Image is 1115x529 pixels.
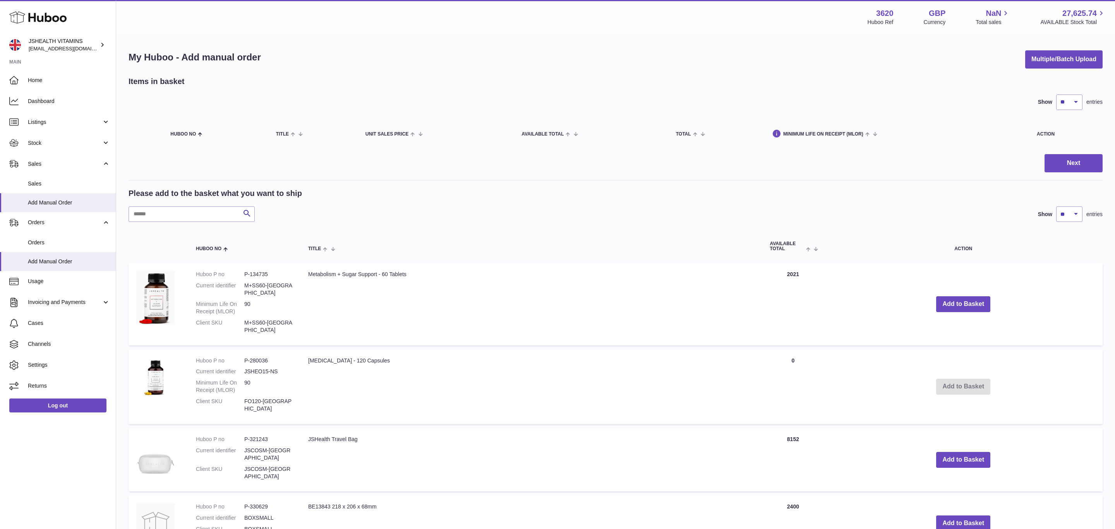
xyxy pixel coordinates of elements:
span: Add Manual Order [28,199,110,206]
td: 2021 [762,263,824,345]
td: 0 [762,349,824,424]
a: NaN Total sales [976,8,1010,26]
dd: P-280036 [244,357,293,364]
strong: 3620 [876,8,894,19]
span: entries [1086,211,1103,218]
dd: P-330629 [244,503,293,510]
dd: JSHEO15-NS [244,368,293,375]
div: Huboo Ref [868,19,894,26]
button: Next [1045,154,1103,172]
dt: Client SKU [196,465,244,480]
dt: Huboo P no [196,357,244,364]
span: Huboo no [170,132,196,137]
span: Settings [28,361,110,369]
span: Minimum Life On Receipt (MLOR) [783,132,863,137]
td: Metabolism + Sugar Support - 60 Tablets [300,263,762,345]
dd: BOXSMALL [244,514,293,522]
th: Action [824,234,1103,259]
dt: Current identifier [196,282,244,297]
td: 8152 [762,428,824,491]
dd: M+SS60-[GEOGRAPHIC_DATA] [244,282,293,297]
div: Action [1037,132,1095,137]
dd: P-321243 [244,436,293,443]
span: Total sales [976,19,1010,26]
span: Usage [28,278,110,285]
dt: Current identifier [196,514,244,522]
span: Returns [28,382,110,390]
dd: M+SS60-[GEOGRAPHIC_DATA] [244,319,293,334]
dd: 90 [244,379,293,394]
span: Title [308,246,321,251]
span: Huboo no [196,246,221,251]
span: NaN [986,8,1001,19]
span: Sales [28,180,110,187]
dd: JSCOSM-[GEOGRAPHIC_DATA] [244,447,293,462]
dt: Current identifier [196,447,244,462]
span: Total [676,132,691,137]
span: Orders [28,239,110,246]
span: Home [28,77,110,84]
span: Stock [28,139,102,147]
img: Metabolism + Sugar Support - 60 Tablets [136,271,175,325]
label: Show [1038,211,1052,218]
button: Multiple/Batch Upload [1025,50,1103,69]
span: Sales [28,160,102,168]
span: Listings [28,119,102,126]
button: Add to Basket [936,452,990,468]
span: Unit Sales Price [365,132,408,137]
dt: Minimum Life On Receipt (MLOR) [196,301,244,315]
dd: P-134735 [244,271,293,278]
h2: Items in basket [129,76,185,87]
span: Orders [28,219,102,226]
a: Log out [9,398,106,412]
span: entries [1086,98,1103,106]
span: Cases [28,319,110,327]
dd: 90 [244,301,293,315]
span: 27,625.74 [1062,8,1097,19]
dt: Client SKU [196,398,244,412]
h1: My Huboo - Add manual order [129,51,261,64]
dt: Huboo P no [196,503,244,510]
span: AVAILABLE Stock Total [1040,19,1106,26]
dt: Huboo P no [196,271,244,278]
span: AVAILABLE Total [521,132,564,137]
span: Channels [28,340,110,348]
a: 27,625.74 AVAILABLE Stock Total [1040,8,1106,26]
img: Fish Oil - 120 Capsules [136,357,175,397]
span: Dashboard [28,98,110,105]
div: Currency [924,19,946,26]
td: [MEDICAL_DATA] - 120 Capsules [300,349,762,424]
td: JSHealth Travel Bag [300,428,762,491]
img: internalAdmin-3620@internal.huboo.com [9,39,21,51]
dt: Huboo P no [196,436,244,443]
span: Invoicing and Payments [28,299,102,306]
strong: GBP [929,8,945,19]
dt: Current identifier [196,368,244,375]
dd: FO120-[GEOGRAPHIC_DATA] [244,398,293,412]
button: Add to Basket [936,296,990,312]
span: Add Manual Order [28,258,110,265]
img: JSHealth Travel Bag [136,436,175,476]
span: AVAILABLE Total [770,241,804,251]
span: Title [276,132,289,137]
dd: JSCOSM-[GEOGRAPHIC_DATA] [244,465,293,480]
dt: Client SKU [196,319,244,334]
span: [EMAIL_ADDRESS][DOMAIN_NAME] [29,45,114,52]
label: Show [1038,98,1052,106]
div: JSHEALTH VITAMINS [29,38,98,52]
h2: Please add to the basket what you want to ship [129,188,302,199]
dt: Minimum Life On Receipt (MLOR) [196,379,244,394]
